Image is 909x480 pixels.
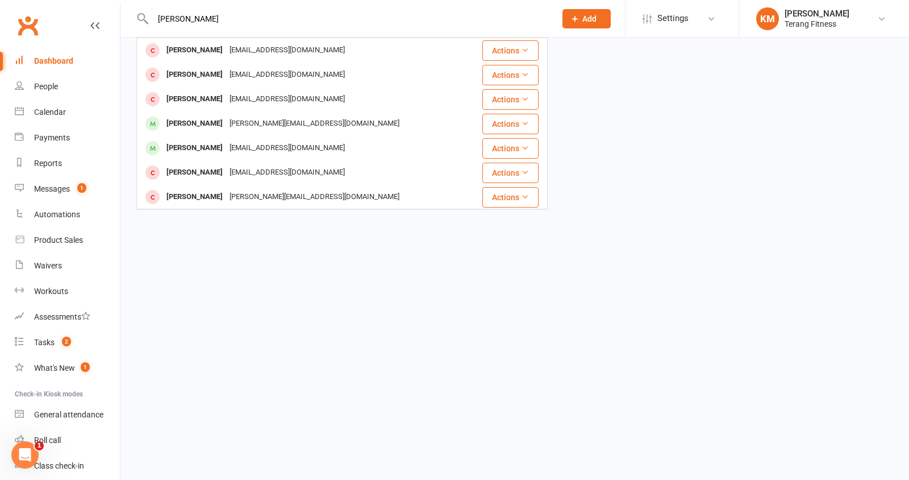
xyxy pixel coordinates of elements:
[15,428,120,453] a: Roll call
[34,184,70,193] div: Messages
[15,74,120,100] a: People
[77,183,86,193] span: 1
[226,115,403,132] div: [PERSON_NAME][EMAIL_ADDRESS][DOMAIN_NAME]
[15,125,120,151] a: Payments
[582,14,597,23] span: Add
[482,65,539,85] button: Actions
[34,235,83,245] div: Product Sales
[15,48,120,74] a: Dashboard
[163,42,226,59] div: [PERSON_NAME]
[15,253,120,279] a: Waivers
[163,67,226,83] div: [PERSON_NAME]
[482,40,539,61] button: Actions
[15,151,120,176] a: Reports
[15,355,120,381] a: What's New1
[15,304,120,330] a: Assessments
[34,410,103,419] div: General attendance
[15,176,120,202] a: Messages 1
[34,159,62,168] div: Reports
[226,164,348,181] div: [EMAIL_ADDRESS][DOMAIN_NAME]
[34,287,68,296] div: Workouts
[482,114,539,134] button: Actions
[657,6,689,31] span: Settings
[163,189,226,205] div: [PERSON_NAME]
[163,115,226,132] div: [PERSON_NAME]
[482,187,539,208] button: Actions
[163,164,226,181] div: [PERSON_NAME]
[15,402,120,428] a: General attendance kiosk mode
[226,67,348,83] div: [EMAIL_ADDRESS][DOMAIN_NAME]
[15,227,120,253] a: Product Sales
[226,189,403,205] div: [PERSON_NAME][EMAIL_ADDRESS][DOMAIN_NAME]
[34,82,58,91] div: People
[34,338,55,347] div: Tasks
[15,100,120,125] a: Calendar
[226,140,348,156] div: [EMAIL_ADDRESS][DOMAIN_NAME]
[562,9,611,28] button: Add
[34,436,61,445] div: Roll call
[15,202,120,227] a: Automations
[785,9,849,19] div: [PERSON_NAME]
[226,42,348,59] div: [EMAIL_ADDRESS][DOMAIN_NAME]
[34,312,90,321] div: Assessments
[34,261,62,270] div: Waivers
[149,11,548,27] input: Search...
[163,91,226,107] div: [PERSON_NAME]
[34,363,75,373] div: What's New
[14,11,42,40] a: Clubworx
[34,210,80,219] div: Automations
[482,163,539,183] button: Actions
[34,107,66,117] div: Calendar
[11,441,39,469] iframe: Intercom live chat
[226,91,348,107] div: [EMAIL_ADDRESS][DOMAIN_NAME]
[15,279,120,304] a: Workouts
[34,461,84,470] div: Class check-in
[482,138,539,159] button: Actions
[15,453,120,479] a: Class kiosk mode
[62,337,71,346] span: 2
[34,133,70,142] div: Payments
[81,362,90,372] span: 1
[785,19,849,29] div: Terang Fitness
[482,89,539,110] button: Actions
[163,140,226,156] div: [PERSON_NAME]
[15,330,120,355] a: Tasks 2
[756,7,779,30] div: KM
[34,56,73,65] div: Dashboard
[35,441,44,450] span: 1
